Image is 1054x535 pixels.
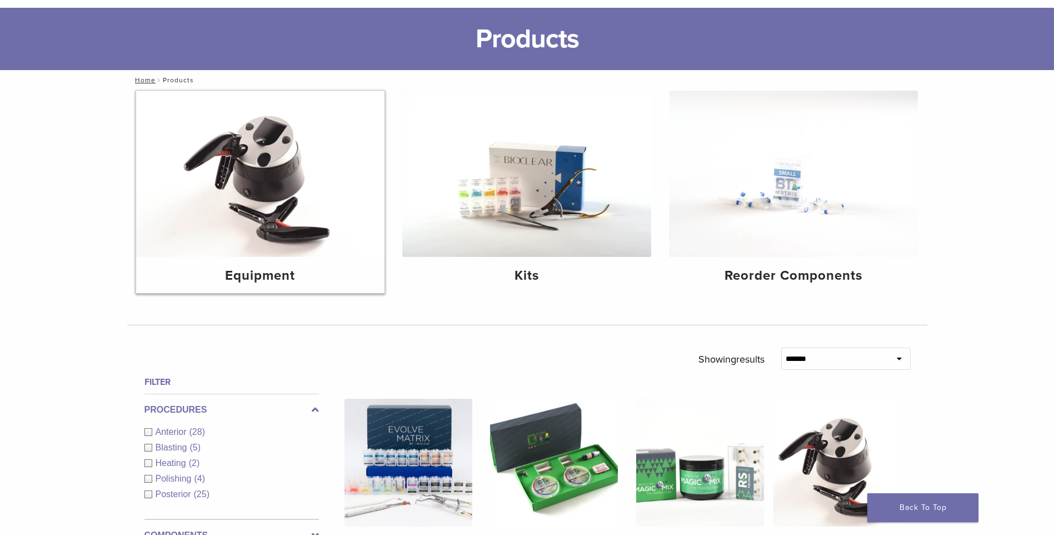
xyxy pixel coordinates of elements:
[156,474,194,483] span: Polishing
[773,399,901,527] img: HeatSync Kit
[490,399,618,527] img: Black Triangle (BT) Kit
[189,458,200,468] span: (2)
[669,91,918,293] a: Reorder Components
[156,489,194,499] span: Posterior
[144,375,319,389] h4: Filter
[156,458,189,468] span: Heating
[678,266,909,286] h4: Reorder Components
[189,443,201,452] span: (5)
[156,427,189,437] span: Anterior
[136,91,385,257] img: Equipment
[144,403,319,417] label: Procedures
[402,91,651,257] img: Kits
[867,493,978,522] a: Back To Top
[194,489,209,499] span: (25)
[402,91,651,293] a: Kits
[636,399,764,527] img: Rockstar (RS) Polishing Kit
[136,91,385,293] a: Equipment
[156,77,163,83] span: /
[156,443,190,452] span: Blasting
[698,348,765,371] p: Showing results
[145,266,376,286] h4: Equipment
[344,399,472,527] img: Evolve All-in-One Kit
[132,76,156,84] a: Home
[127,70,927,90] nav: Products
[194,474,205,483] span: (4)
[189,427,205,437] span: (28)
[669,91,918,257] img: Reorder Components
[411,266,642,286] h4: Kits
